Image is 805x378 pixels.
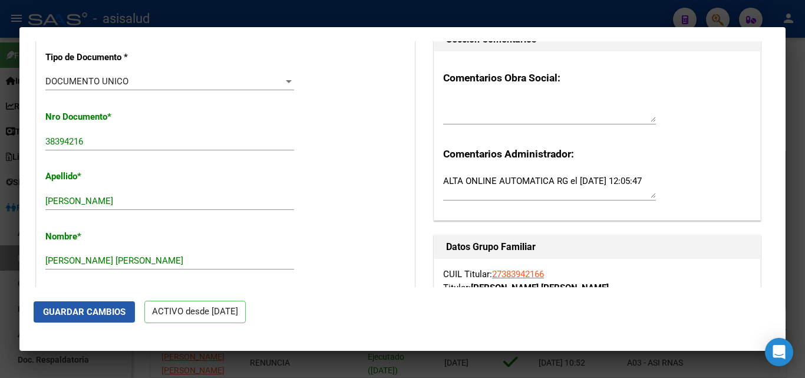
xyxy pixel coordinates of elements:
[471,282,609,293] strong: [PERSON_NAME] [PERSON_NAME]
[45,51,153,64] p: Tipo de Documento *
[45,230,153,244] p: Nombre
[45,170,153,183] p: Apellido
[45,76,128,87] span: DOCUMENTO UNICO
[446,240,748,254] h1: Datos Grupo Familiar
[43,307,126,317] span: Guardar Cambios
[144,301,246,324] p: ACTIVO desde [DATE]
[45,110,153,124] p: Nro Documento
[443,146,751,162] h3: Comentarios Administrador:
[492,269,544,280] a: 27383942166
[443,268,751,294] div: CUIL Titular: Titular:
[765,338,793,366] div: Open Intercom Messenger
[34,301,135,323] button: Guardar Cambios
[443,70,751,86] h3: Comentarios Obra Social:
